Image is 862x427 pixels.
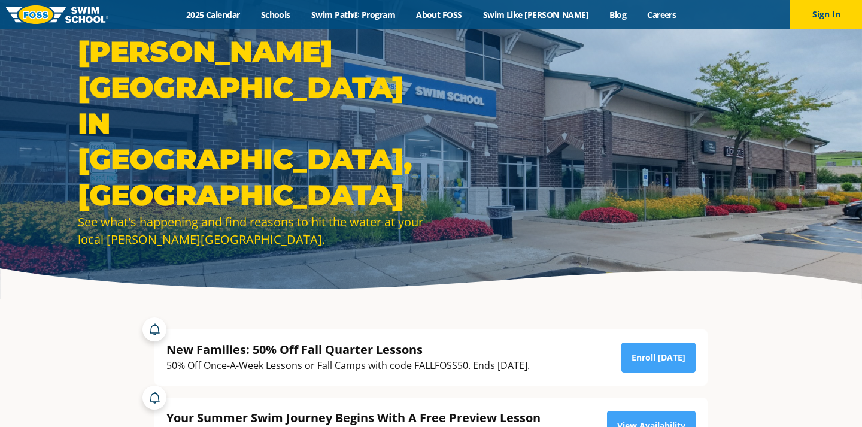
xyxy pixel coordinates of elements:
h1: [PERSON_NAME][GEOGRAPHIC_DATA] in [GEOGRAPHIC_DATA], [GEOGRAPHIC_DATA] [78,34,425,213]
a: Schools [250,9,301,20]
a: Swim Path® Program [301,9,405,20]
a: Swim Like [PERSON_NAME] [472,9,599,20]
a: Enroll [DATE] [621,343,696,373]
a: Careers [637,9,687,20]
a: About FOSS [406,9,473,20]
div: New Families: 50% Off Fall Quarter Lessons [166,341,530,358]
div: Your Summer Swim Journey Begins With A Free Preview Lesson [166,410,568,426]
div: 50% Off Once-A-Week Lessons or Fall Camps with code FALLFOSS50. Ends [DATE]. [166,358,530,374]
a: Blog [599,9,637,20]
img: FOSS Swim School Logo [6,5,108,24]
div: See what's happening and find reasons to hit the water at your local [PERSON_NAME][GEOGRAPHIC_DATA]. [78,213,425,248]
a: 2025 Calendar [175,9,250,20]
